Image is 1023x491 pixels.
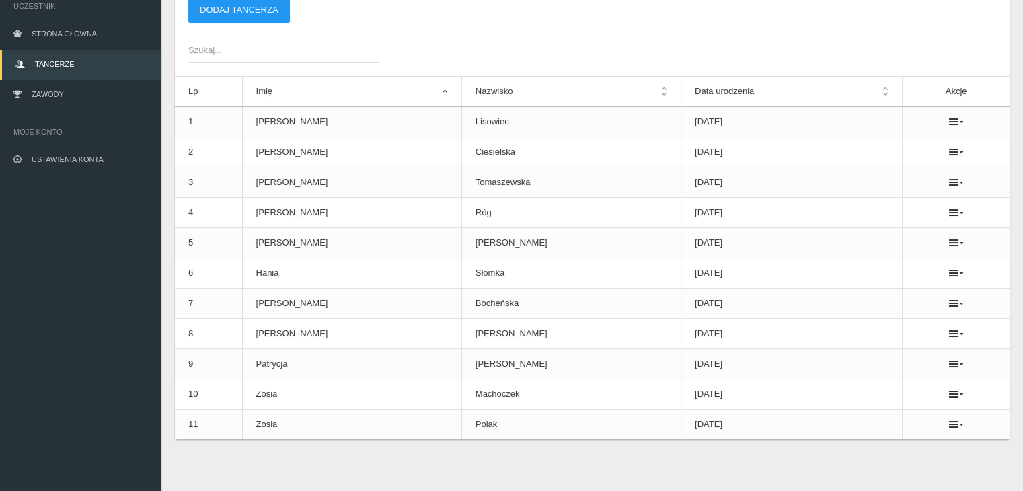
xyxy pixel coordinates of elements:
td: [PERSON_NAME] [461,228,681,258]
td: 6 [175,258,242,289]
td: [PERSON_NAME] [242,319,461,349]
span: Tancerze [35,60,74,68]
td: Zosia [242,379,461,410]
span: Ustawienia konta [32,155,104,163]
td: 7 [175,289,242,319]
td: Ciesielska [461,137,681,167]
td: [DATE] [681,289,903,319]
th: Lp [175,77,242,107]
span: Moje konto [13,125,148,139]
td: [PERSON_NAME] [461,349,681,379]
td: Zosia [242,410,461,440]
td: Machoczek [461,379,681,410]
td: [DATE] [681,228,903,258]
td: Hania [242,258,461,289]
td: Róg [461,198,681,228]
td: [PERSON_NAME] [242,198,461,228]
td: [DATE] [681,349,903,379]
span: Strona główna [32,30,97,38]
td: 8 [175,319,242,349]
td: 5 [175,228,242,258]
td: [PERSON_NAME] [242,107,461,137]
td: [PERSON_NAME] [242,289,461,319]
td: Polak [461,410,681,440]
td: [DATE] [681,107,903,137]
td: Bocheńska [461,289,681,319]
td: Patrycja [242,349,461,379]
td: Tomaszewska [461,167,681,198]
td: Lisowiec [461,107,681,137]
td: [PERSON_NAME] [242,137,461,167]
input: Szukaj... [188,37,380,63]
td: 11 [175,410,242,440]
td: [DATE] [681,167,903,198]
td: 2 [175,137,242,167]
td: [DATE] [681,198,903,228]
td: 10 [175,379,242,410]
td: 3 [175,167,242,198]
span: Szukaj... [188,44,367,57]
td: 1 [175,107,242,137]
td: [DATE] [681,319,903,349]
th: Akcje [903,77,1010,107]
td: [DATE] [681,137,903,167]
td: [PERSON_NAME] [242,228,461,258]
td: Słomka [461,258,681,289]
td: [PERSON_NAME] [461,319,681,349]
td: [DATE] [681,258,903,289]
th: Data urodzenia [681,77,903,107]
td: 4 [175,198,242,228]
span: Zawody [32,90,64,98]
td: 9 [175,349,242,379]
td: [PERSON_NAME] [242,167,461,198]
th: Imię [242,77,461,107]
td: [DATE] [681,379,903,410]
th: Nazwisko [461,77,681,107]
td: [DATE] [681,410,903,440]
